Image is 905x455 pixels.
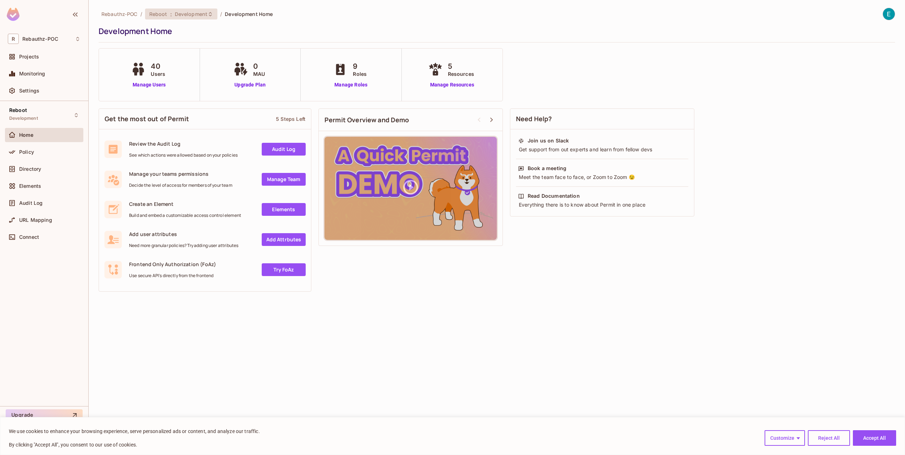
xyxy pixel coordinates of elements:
[9,116,38,121] span: Development
[129,273,216,279] span: Use secure API's directly from the frontend
[765,430,805,446] button: Customize
[262,173,306,186] a: Manage Team
[883,8,895,20] img: Erik Mesropyan
[129,231,238,237] span: Add user attributes
[19,166,41,172] span: Directory
[262,203,306,216] a: Elements
[9,427,260,436] p: We use cookies to enhance your browsing experience, serve personalized ads or content, and analyz...
[528,137,569,144] div: Join us on Slack
[232,81,268,89] a: Upgrade Plan
[853,430,896,446] button: Accept All
[129,182,232,188] span: Decide the level of access for members of your team
[19,88,39,94] span: Settings
[129,81,169,89] a: Manage Users
[129,140,238,147] span: Review the Audit Log
[175,11,207,17] span: Development
[129,170,232,177] span: Manage your teams permissions
[101,11,138,17] span: the active workspace
[528,165,566,172] div: Book a meeting
[149,11,167,17] span: Reboot
[262,233,306,246] a: Add Attrbutes
[518,146,686,153] div: Get support from out experts and learn from fellow devs
[19,217,52,223] span: URL Mapping
[276,116,305,122] div: 5 Steps Left
[353,70,367,78] span: Roles
[129,201,241,207] span: Create an Element
[105,114,189,123] span: Get the most out of Permit
[324,116,409,124] span: Permit Overview and Demo
[19,183,41,189] span: Elements
[19,234,39,240] span: Connect
[19,200,43,206] span: Audit Log
[518,174,686,181] div: Meet the team face to face, or Zoom to Zoom 😉
[129,243,238,248] span: Need more granular policies? Try adding user attributes
[220,11,222,17] li: /
[808,430,850,446] button: Reject All
[332,81,370,89] a: Manage Roles
[129,261,216,268] span: Frontend Only Authorization (FoAz)
[151,61,165,72] span: 40
[8,34,19,44] span: R
[129,152,238,158] span: See which actions were allowed based on your policies
[7,8,20,21] img: SReyMgAAAABJRU5ErkJggg==
[427,81,478,89] a: Manage Resources
[9,440,260,449] p: By clicking "Accept All", you consent to our use of cookies.
[353,61,367,72] span: 9
[262,263,306,276] a: Try FoAz
[19,132,34,138] span: Home
[19,149,34,155] span: Policy
[516,114,552,123] span: Need Help?
[253,70,265,78] span: MAU
[129,213,241,218] span: Build and embed a customizable access control element
[225,11,273,17] span: Development Home
[9,107,27,113] span: Reboot
[253,61,265,72] span: 0
[151,70,165,78] span: Users
[22,36,58,42] span: Workspace: Rebauthz-POC
[19,54,39,60] span: Projects
[262,143,306,156] a: Audit Log
[19,71,45,77] span: Monitoring
[528,192,580,200] div: Read Documentation
[448,61,474,72] span: 5
[518,201,686,208] div: Everything there is to know about Permit in one place
[6,409,83,421] button: Upgrade
[99,26,892,36] div: Development Home
[170,11,172,17] span: :
[140,11,142,17] li: /
[448,70,474,78] span: Resources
